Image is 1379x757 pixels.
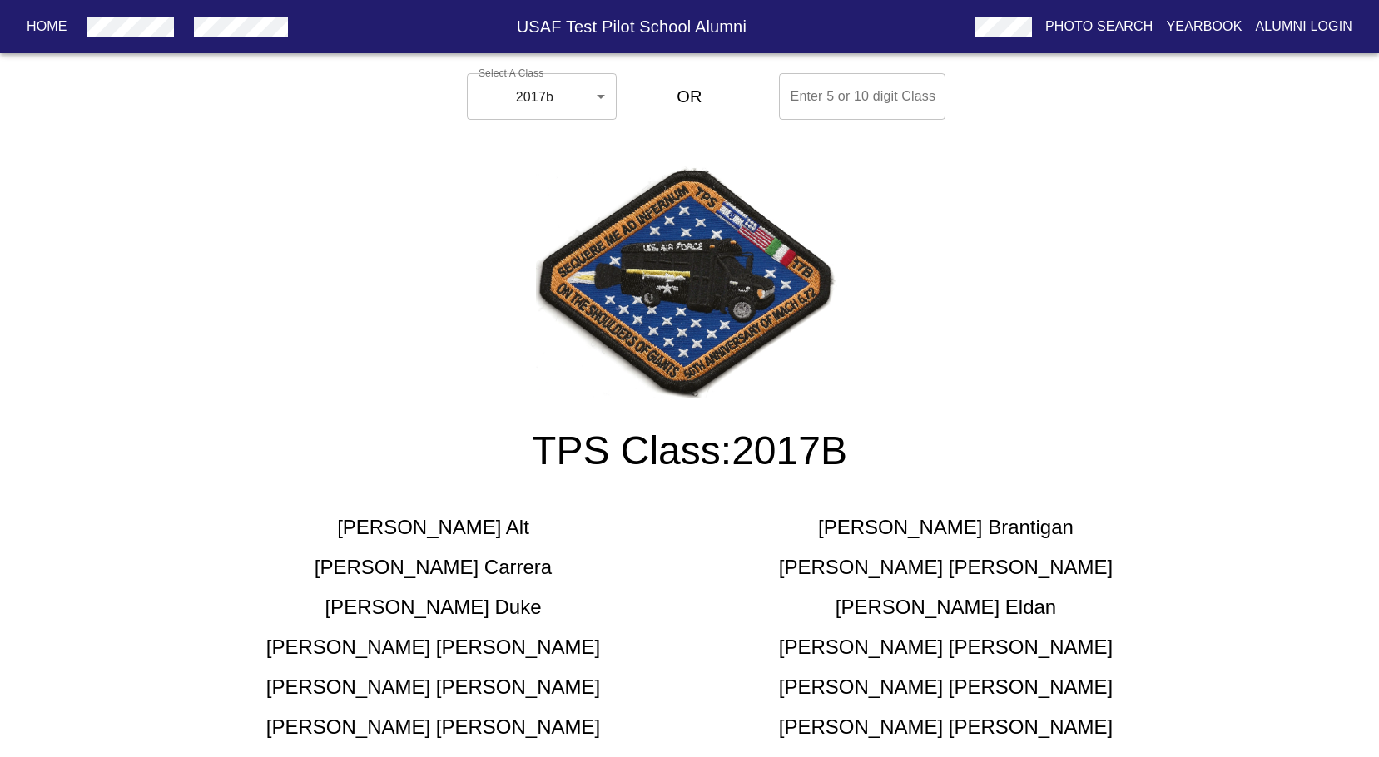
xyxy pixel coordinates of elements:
h5: [PERSON_NAME] [PERSON_NAME] [779,714,1113,740]
h5: [PERSON_NAME] [PERSON_NAME] [266,674,600,700]
h5: [PERSON_NAME] [PERSON_NAME] [779,634,1113,661]
button: Photo Search [1039,12,1160,42]
h5: [PERSON_NAME] Duke [325,594,541,621]
p: Home [27,17,67,37]
h3: TPS Class: 2017B [177,428,1203,474]
button: Home [20,12,74,42]
h5: [PERSON_NAME] [PERSON_NAME] [779,554,1113,581]
h5: [PERSON_NAME] [PERSON_NAME] [266,714,600,740]
button: Alumni Login [1249,12,1360,42]
button: Yearbook [1159,12,1248,42]
h5: [PERSON_NAME] Alt [337,514,529,541]
h6: OR [677,83,702,110]
p: Alumni Login [1256,17,1353,37]
p: Photo Search [1045,17,1153,37]
h5: [PERSON_NAME] Carrera [315,554,552,581]
h5: [PERSON_NAME] Eldan [836,594,1056,621]
h5: [PERSON_NAME] Brantigan [818,514,1074,541]
h5: [PERSON_NAME] [PERSON_NAME] [779,674,1113,700]
h6: USAF Test Pilot School Alumni [295,13,969,40]
p: Yearbook [1166,17,1242,37]
div: 2017b [467,73,617,120]
img: 2017b [536,166,844,398]
h5: [PERSON_NAME] [PERSON_NAME] [266,634,600,661]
